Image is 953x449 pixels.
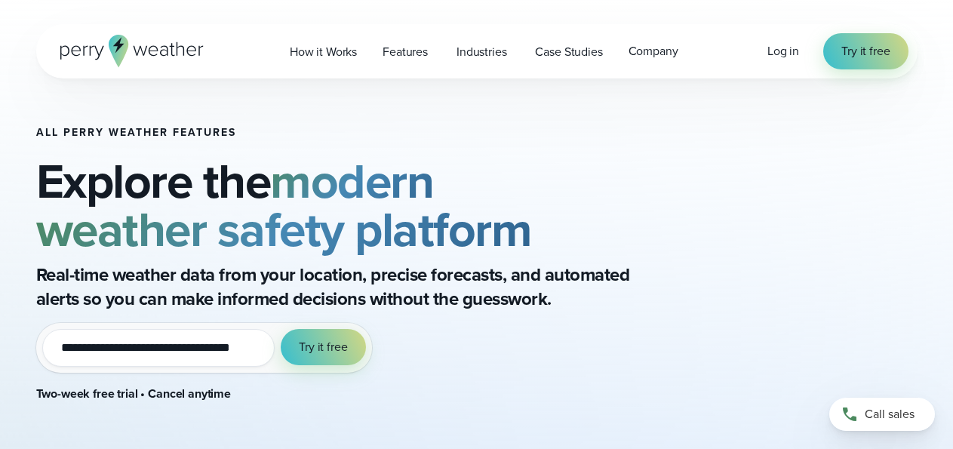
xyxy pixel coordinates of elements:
strong: Two-week free trial • Cancel anytime [36,385,232,402]
a: Try it free [823,33,908,69]
h2: Explore the [36,157,691,254]
span: Company [629,42,678,60]
span: Industries [457,43,506,61]
a: Case Studies [522,36,615,67]
p: Real-time weather data from your location, precise forecasts, and automated alerts so you can mak... [36,263,640,311]
a: How it Works [277,36,370,67]
span: Features [383,43,428,61]
a: Call sales [829,398,935,431]
span: Try it free [299,338,347,356]
a: Log in [767,42,799,60]
h1: All Perry Weather Features [36,127,691,139]
button: Try it free [281,329,365,365]
span: Call sales [865,405,915,423]
strong: modern weather safety platform [36,146,532,265]
span: Case Studies [535,43,602,61]
span: Try it free [841,42,890,60]
span: How it Works [290,43,357,61]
